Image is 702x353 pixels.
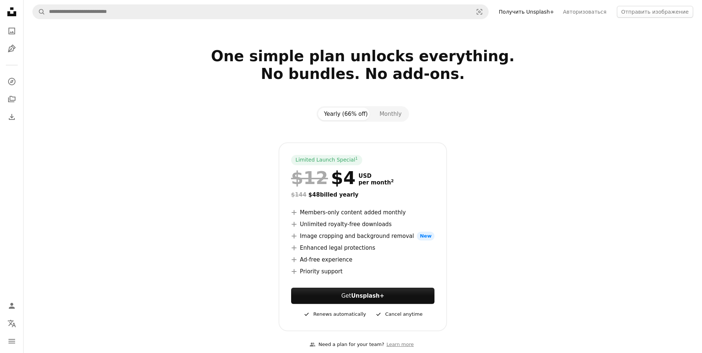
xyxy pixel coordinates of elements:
[617,6,693,18] button: Отправить изображение
[291,288,434,304] button: GetUnsplash+
[4,92,19,107] a: Коллекции
[4,74,19,89] a: Исследовать
[291,208,434,217] li: Members-only content added monthly
[291,155,362,165] div: Limited Launch Special
[374,108,408,120] button: Monthly
[359,179,394,186] span: per month
[291,168,356,187] div: $4
[4,24,19,38] a: Фотографии
[291,267,434,276] li: Priority support
[355,156,358,160] sup: 1
[471,5,488,19] button: Visual search
[291,243,434,252] li: Enhanced legal protections
[4,110,19,124] a: История загрузок
[390,179,395,186] a: 2
[559,6,611,18] a: Авторизоваться
[563,9,607,15] font: Авторизоваться
[495,6,559,18] a: Получить Unsplash+
[4,316,19,331] button: Язык
[318,108,374,120] button: Yearly (66% off)
[621,9,689,15] font: Отправить изображение
[4,298,19,313] a: Войти / Зарегистрироваться
[291,190,434,199] div: $48 billed yearly
[417,232,434,240] span: New
[291,168,328,187] span: $12
[351,293,384,299] strong: Unsplash+
[310,341,384,349] div: Need a plan for your team?
[384,339,416,351] a: Learn more
[32,4,489,19] form: Find visuals sitewide
[4,334,19,349] button: Меню
[291,255,434,264] li: Ad-free experience
[499,9,554,15] font: Получить Unsplash+
[4,41,19,56] a: Иллюстрации
[291,191,307,198] span: $144
[291,232,434,240] li: Image cropping and background removal
[33,5,45,19] button: Search Unsplash
[354,156,359,164] a: 1
[375,310,422,319] div: Cancel anytime
[291,220,434,229] li: Unlimited royalty-free downloads
[124,47,602,100] h2: One simple plan unlocks everything. No bundles. No add-ons.
[359,173,394,179] span: USD
[303,310,366,319] div: Renews automatically
[4,4,19,21] a: Главная — Unsplash
[391,179,394,183] sup: 2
